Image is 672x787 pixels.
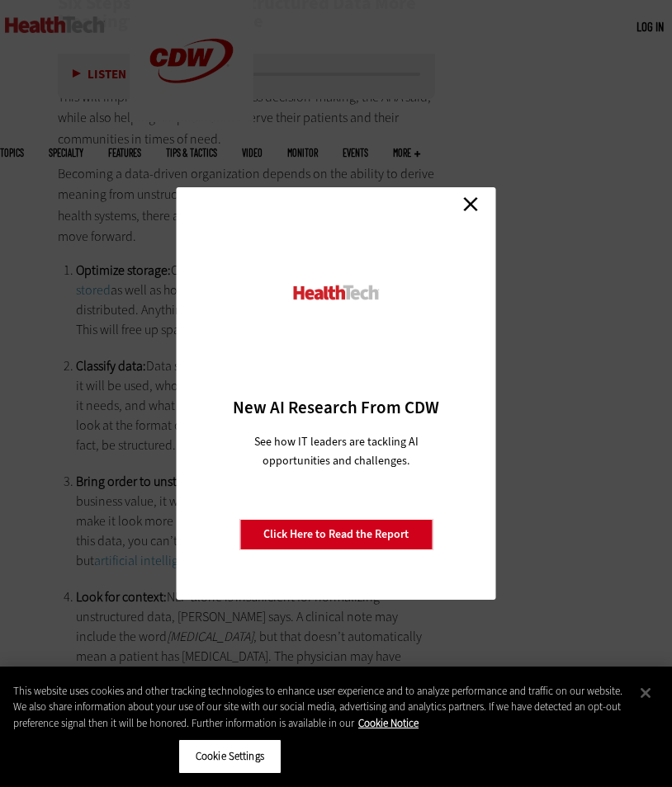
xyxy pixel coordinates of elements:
[206,396,467,419] h3: New AI Research From CDW
[627,675,664,711] button: Close
[358,716,419,730] a: More information about your privacy
[291,284,381,301] img: HealthTech_0.png
[13,683,625,732] div: This website uses cookies and other tracking technologies to enhance user experience and to analy...
[458,191,483,216] a: Close
[234,432,438,470] p: See how IT leaders are tackling AI opportunities and challenges.
[178,739,282,774] button: Cookie Settings
[239,519,433,550] a: Click Here to Read the Report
